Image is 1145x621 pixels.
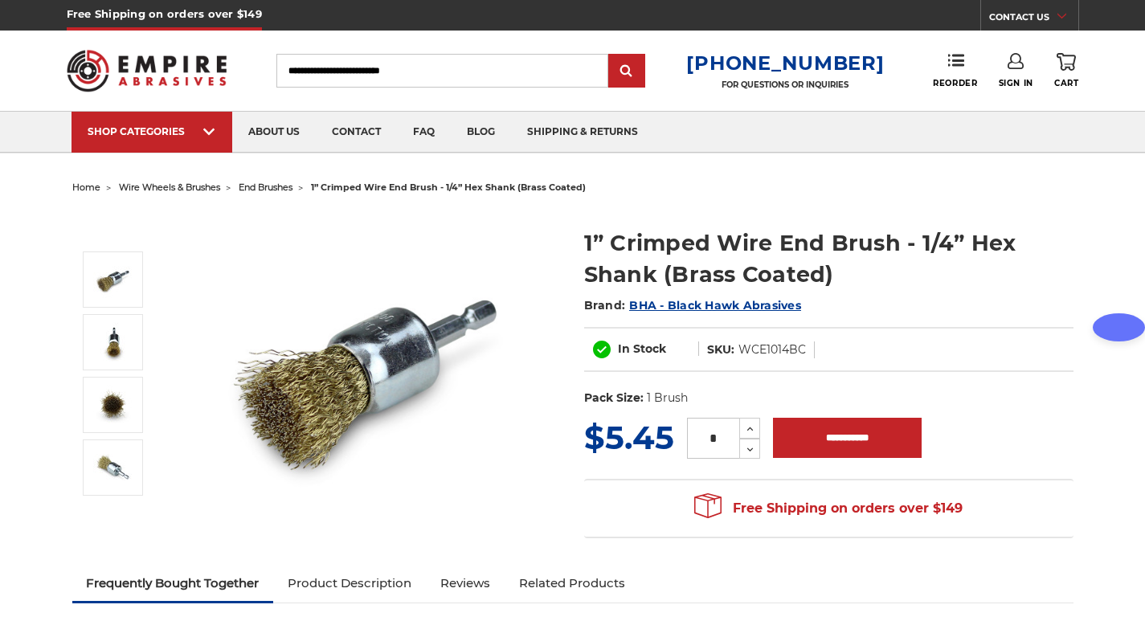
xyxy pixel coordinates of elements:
[88,125,216,137] div: SHOP CATEGORIES
[93,447,133,488] img: 1” Crimped Wire End Brush - 1/4” Hex Shank (Brass Coated)
[933,53,977,88] a: Reorder
[232,112,316,153] a: about us
[611,55,643,88] input: Submit
[686,51,884,75] a: [PHONE_NUMBER]
[738,341,806,358] dd: WCE1014BC
[67,39,227,102] img: Empire Abrasives
[686,80,884,90] p: FOR QUESTIONS OR INQUIRIES
[584,390,644,407] dt: Pack Size:
[647,390,688,407] dd: 1 Brush
[694,492,963,525] span: Free Shipping on orders over $149
[273,566,426,601] a: Product Description
[72,566,274,601] a: Frequently Bought Together
[451,112,511,153] a: blog
[999,78,1033,88] span: Sign In
[1054,53,1078,88] a: Cart
[119,182,220,193] a: wire wheels & brushes
[93,322,133,362] img: 1" end brush with brass coated wires
[72,182,100,193] a: home
[989,8,1078,31] a: CONTACT US
[629,298,801,313] a: BHA - Black Hawk Abrasives
[397,112,451,153] a: faq
[707,341,734,358] dt: SKU:
[505,566,640,601] a: Related Products
[210,210,531,532] img: brass coated 1 inch end brush
[933,78,977,88] span: Reorder
[584,418,674,457] span: $5.45
[93,385,133,425] img: brass coated crimped wire end brush
[316,112,397,153] a: contact
[311,182,586,193] span: 1” crimped wire end brush - 1/4” hex shank (brass coated)
[511,112,654,153] a: shipping & returns
[1054,78,1078,88] span: Cart
[93,259,133,300] img: brass coated 1 inch end brush
[584,298,626,313] span: Brand:
[239,182,292,193] a: end brushes
[584,227,1073,290] h1: 1” Crimped Wire End Brush - 1/4” Hex Shank (Brass Coated)
[618,341,666,356] span: In Stock
[426,566,505,601] a: Reviews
